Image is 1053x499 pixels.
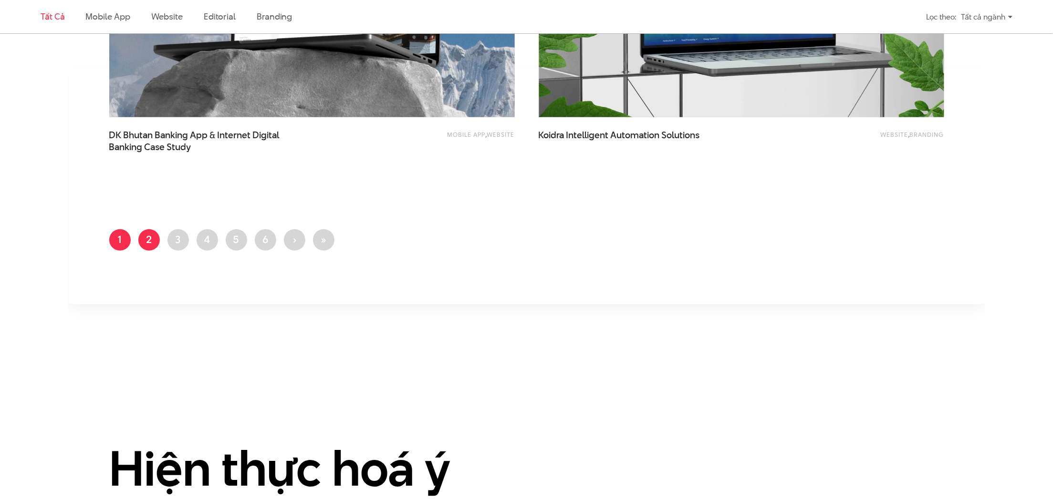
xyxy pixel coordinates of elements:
a: 6 [255,229,276,251]
div: , [782,129,944,148]
a: Website [881,130,908,139]
a: Branding [257,10,292,22]
span: › [292,232,296,246]
a: Website [151,10,183,22]
a: Koidra Intelligent Automation Solutions [539,129,730,153]
span: Solutions [662,129,700,142]
span: Intelligent [566,129,609,142]
a: Mobile app [448,130,486,139]
span: Banking Case Study [109,141,191,153]
span: Koidra [539,129,564,142]
div: Lọc theo: [926,9,956,25]
a: Editorial [204,10,236,22]
a: Website [487,130,515,139]
span: » [321,232,327,246]
a: 4 [197,229,218,251]
a: Mobile app [85,10,130,22]
div: , [353,129,515,148]
a: 5 [226,229,247,251]
a: 2 [138,229,160,251]
a: DK Bhutan Banking App & Internet DigitalBanking Case Study [109,129,300,153]
span: Automation [611,129,660,142]
a: Branding [910,130,944,139]
span: DK Bhutan Banking App & Internet Digital [109,129,300,153]
a: 3 [167,229,189,251]
div: Tất cả ngành [961,9,1012,25]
